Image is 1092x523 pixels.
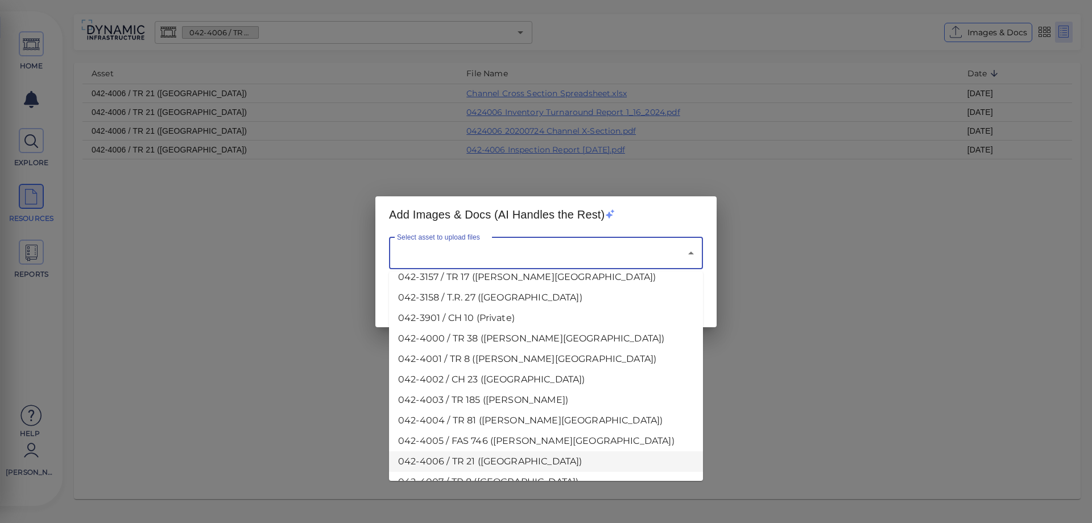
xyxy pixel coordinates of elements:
li: 042-4000 / TR 38 ([PERSON_NAME][GEOGRAPHIC_DATA]) [389,328,703,349]
li: 042-4004 / TR 81 ([PERSON_NAME][GEOGRAPHIC_DATA]) [389,410,703,431]
li: 042-4006 / TR 21 ([GEOGRAPHIC_DATA]) [389,451,703,472]
h2: Add Images & Docs (AI Handles the Rest) [389,205,703,224]
li: 042-3901 / CH 10 (Private) [389,308,703,328]
li: 042-3158 / T.R. 27 ([GEOGRAPHIC_DATA]) [389,287,703,308]
li: 042-4001 / TR 8 ([PERSON_NAME][GEOGRAPHIC_DATA]) [389,349,703,369]
li: 042-4003 / TR 185 ([PERSON_NAME]) [389,390,703,410]
li: 042-3157 / TR 17 ([PERSON_NAME][GEOGRAPHIC_DATA]) [389,267,703,287]
li: 042-4005 / FAS 746 ([PERSON_NAME][GEOGRAPHIC_DATA]) [389,431,703,451]
li: 042-4002 / CH 23 ([GEOGRAPHIC_DATA]) [389,369,703,390]
iframe: Chat [1044,472,1083,514]
li: 042-4007 / TR 8 ([GEOGRAPHIC_DATA]) [389,472,703,492]
button: Close [683,245,699,261]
